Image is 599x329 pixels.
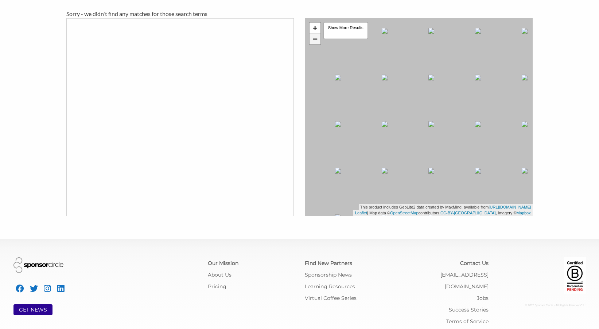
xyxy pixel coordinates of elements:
[359,204,533,210] div: This product includes GeoLite2 data created by MaxMind, available from
[580,304,586,307] span: C: U:
[390,211,419,215] a: OpenStreetMap
[499,300,586,311] div: © 2025 Sponsor Circle - All Rights Reserved
[208,283,226,290] a: Pricing
[440,271,489,290] a: [EMAIL_ADDRESS][DOMAIN_NAME]
[564,257,586,294] img: Certified Corporation Pending Logo
[517,211,531,215] a: Mapbox
[305,271,352,278] a: Sponsorship News
[440,211,495,215] a: CC-BY-[GEOGRAPHIC_DATA]
[19,306,47,313] a: GET NEWS
[305,260,352,266] a: Find New Partners
[305,283,355,290] a: Learning Resources
[305,295,357,301] a: Virtual Coffee Series
[355,211,367,215] a: Leaflet
[208,271,232,278] a: About Us
[489,205,531,209] a: [URL][DOMAIN_NAME]
[13,257,63,273] img: Sponsor Circle Logo
[449,306,489,313] a: Success Stories
[353,210,533,216] div: | Map data © contributors, , Imagery ©
[446,318,489,325] a: Terms of Service
[310,33,320,44] a: Zoom out
[477,295,489,301] a: Jobs
[310,23,320,33] a: Zoom in
[323,22,368,39] div: Show More Results
[460,260,489,266] a: Contact Us
[208,260,238,266] a: Our Mission
[66,9,532,18] div: Sorry - we didn't find any matches for those search terms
